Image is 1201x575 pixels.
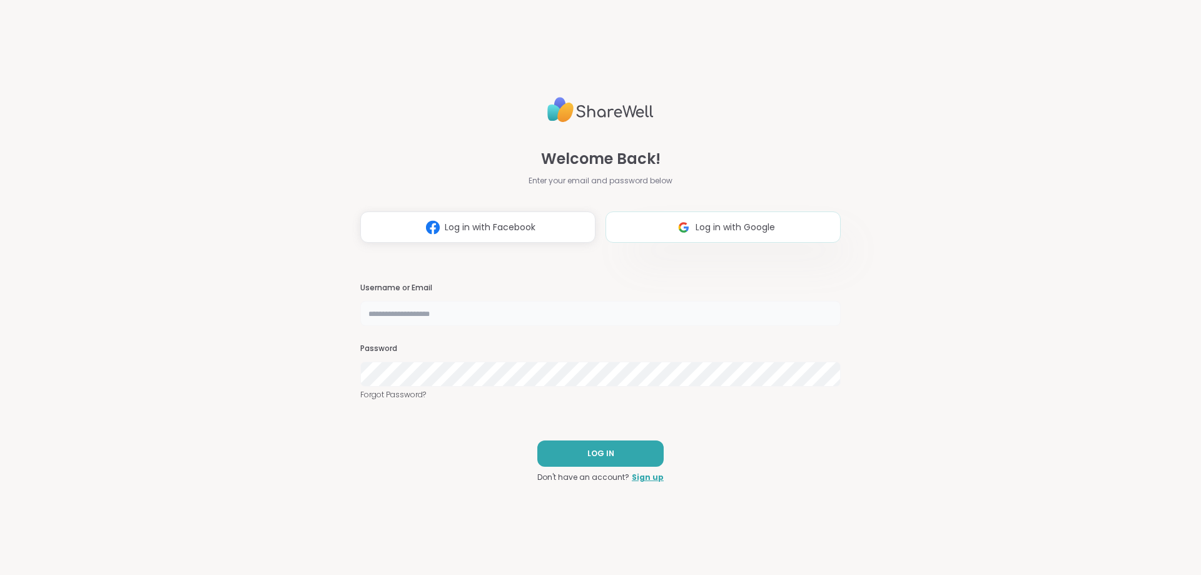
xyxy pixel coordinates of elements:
span: Welcome Back! [541,148,661,170]
h3: Username or Email [360,283,841,293]
img: ShareWell Logomark [421,216,445,239]
img: ShareWell Logo [547,92,654,128]
a: Sign up [632,472,664,483]
img: ShareWell Logomark [672,216,696,239]
span: Enter your email and password below [529,175,672,186]
button: LOG IN [537,440,664,467]
span: LOG IN [587,448,614,459]
button: Log in with Facebook [360,211,595,243]
button: Log in with Google [606,211,841,243]
span: Log in with Facebook [445,221,535,234]
h3: Password [360,343,841,354]
a: Forgot Password? [360,389,841,400]
span: Don't have an account? [537,472,629,483]
span: Log in with Google [696,221,775,234]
